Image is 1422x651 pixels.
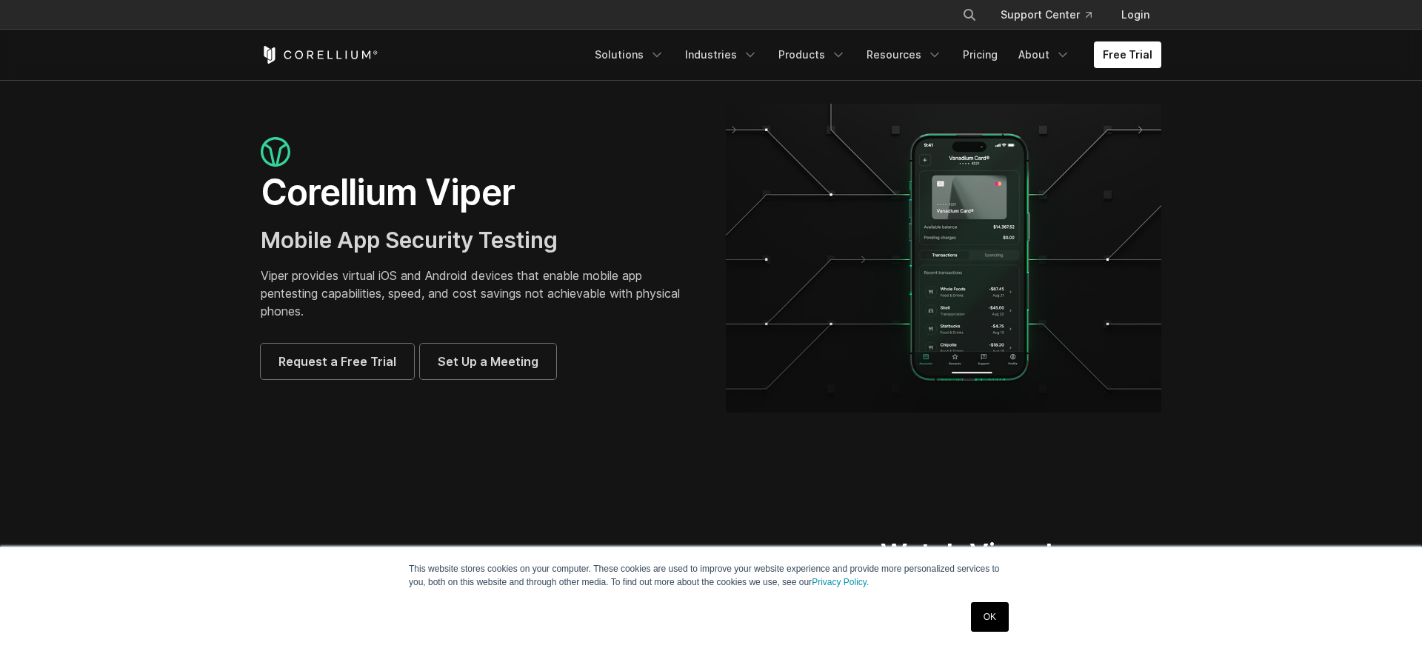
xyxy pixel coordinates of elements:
a: Request a Free Trial [261,344,414,379]
button: Search [956,1,983,28]
div: Navigation Menu [586,41,1161,68]
a: Products [770,41,855,68]
a: Solutions [586,41,673,68]
a: About [1009,41,1079,68]
a: Support Center [989,1,1104,28]
p: Viper provides virtual iOS and Android devices that enable mobile app pentesting capabilities, sp... [261,267,696,320]
a: Resources [858,41,951,68]
a: Free Trial [1094,41,1161,68]
img: viper_hero [726,104,1161,413]
a: Pricing [954,41,1007,68]
a: OK [971,602,1009,632]
a: Corellium Home [261,46,378,64]
span: Mobile App Security Testing [261,227,558,253]
img: viper_icon_large [261,137,290,167]
a: Industries [676,41,767,68]
div: Navigation Menu [944,1,1161,28]
h2: Watch Viper In Action [881,537,1105,604]
a: Set Up a Meeting [420,344,556,379]
p: This website stores cookies on your computer. These cookies are used to improve your website expe... [409,562,1013,589]
h1: Corellium Viper [261,170,696,215]
span: Set Up a Meeting [438,353,538,370]
a: Login [1109,1,1161,28]
span: Request a Free Trial [278,353,396,370]
a: Privacy Policy. [812,577,869,587]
